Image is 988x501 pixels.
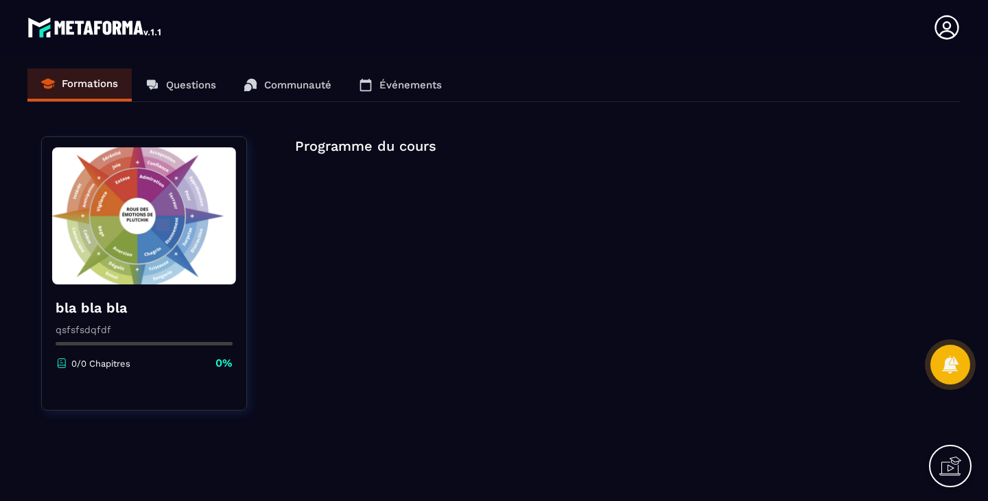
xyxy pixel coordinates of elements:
img: logo [27,14,163,41]
p: Programme du cours [295,136,947,156]
p: 0% [215,356,233,371]
img: banner [52,147,236,284]
p: 0/0 Chapitres [71,358,130,369]
h4: bla bla bla [56,298,233,317]
p: qsfsfsdqfdf [56,324,233,335]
